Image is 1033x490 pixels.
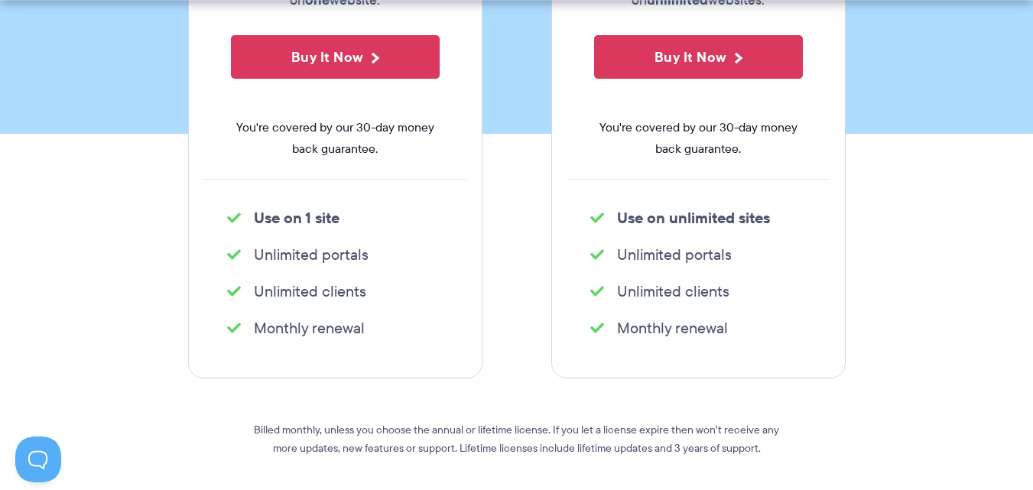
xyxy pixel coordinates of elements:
[594,117,803,160] span: You're covered by our 30-day money back guarantee.
[231,35,440,79] button: Buy It Now
[617,206,770,229] strong: Use on unlimited sites
[15,436,61,482] iframe: Toggle Customer Support
[242,420,792,457] p: Billed monthly, unless you choose the annual or lifetime license. If you let a license expire the...
[590,281,807,302] li: Unlimited clients
[590,317,807,339] li: Monthly renewal
[590,244,807,265] li: Unlimited portals
[231,117,440,160] span: You're covered by our 30-day money back guarantee.
[227,244,443,265] li: Unlimited portals
[254,206,339,229] strong: Use on 1 site
[227,317,443,339] li: Monthly renewal
[594,35,803,79] button: Buy It Now
[227,281,443,302] li: Unlimited clients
